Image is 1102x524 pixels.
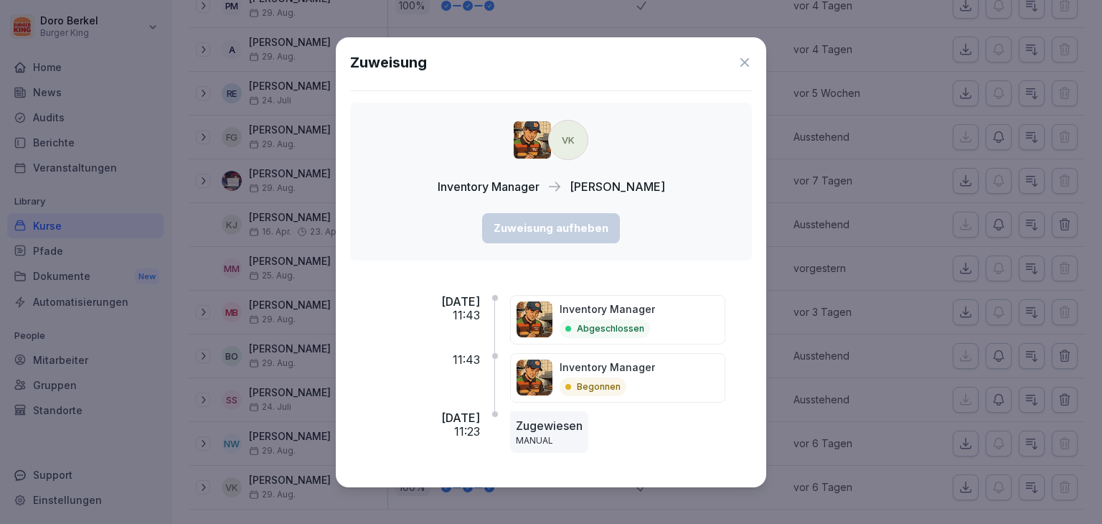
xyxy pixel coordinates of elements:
[570,178,665,195] p: [PERSON_NAME]
[441,411,480,425] p: [DATE]
[517,301,552,337] img: o1h5p6rcnzw0lu1jns37xjxx.png
[453,353,480,367] p: 11:43
[441,295,480,309] p: [DATE]
[560,301,655,317] p: Inventory Manager
[453,309,480,322] p: 11:43
[516,434,583,447] p: MANUAL
[577,380,621,393] p: Begonnen
[350,52,427,73] h1: Zuweisung
[517,360,552,396] img: o1h5p6rcnzw0lu1jns37xjxx.png
[438,178,540,195] p: Inventory Manager
[516,417,583,434] p: Zugewiesen
[577,322,644,335] p: Abgeschlossen
[514,121,551,159] img: o1h5p6rcnzw0lu1jns37xjxx.png
[454,425,480,439] p: 11:23
[560,360,655,375] p: Inventory Manager
[482,213,620,243] button: Zuweisung aufheben
[494,220,608,236] div: Zuweisung aufheben
[548,120,588,160] div: VK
